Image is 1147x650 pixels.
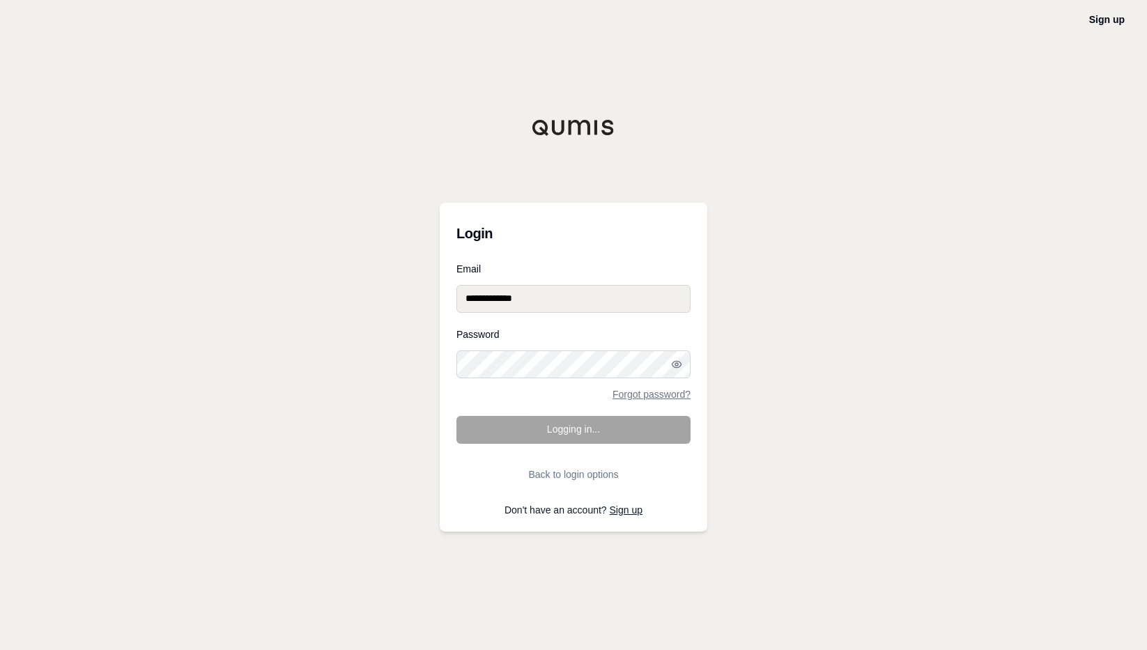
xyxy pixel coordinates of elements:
h3: Login [456,219,691,247]
label: Password [456,330,691,339]
a: Sign up [1089,14,1125,25]
button: Back to login options [456,461,691,488]
img: Qumis [532,119,615,136]
p: Don't have an account? [456,505,691,515]
a: Forgot password? [613,389,691,399]
a: Sign up [610,504,642,516]
label: Email [456,264,691,274]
